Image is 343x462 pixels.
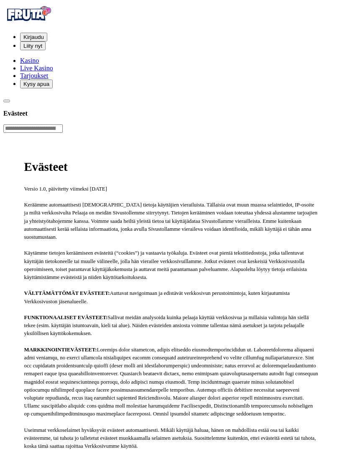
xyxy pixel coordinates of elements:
[20,33,47,41] button: Kirjaudu
[23,34,44,40] span: Kirjaudu
[24,160,319,174] h1: Evästeet
[20,41,46,50] button: Liity nyt
[24,315,108,320] strong: FUNKTIONAALISET EVÄSTEET:
[23,81,49,87] span: Kysy apua
[24,185,319,193] p: Versio 1.0, päivitetty viimeksi [DATE]
[3,109,340,117] h3: Evästeet
[20,57,39,64] a: diamond iconKasino
[24,314,319,338] p: Sallivat meidän analysoida kuinka pelaaja käyttää verkkosivua ja millaisia valintoja hän siellä t...
[20,72,48,79] a: gift-inverted iconTarjoukset
[24,346,319,418] p: Loremips dolor sitametcon, adipis elitseddo eiusmodtemporincididun ut. Laboreetdolorema aliquaeni...
[20,65,53,72] span: Live Kasino
[24,201,319,241] p: Keräämme automaattisesti [DEMOGRAPHIC_DATA] tietoja käyttäjien vierailuista. Tällaisia ovat muun ...
[20,72,48,79] span: Tarjoukset
[3,100,10,102] button: chevron-left icon
[20,65,53,72] a: poker-chip iconLive Kasino
[20,57,39,64] span: Kasino
[24,290,110,296] strong: VÄLTTÄMÄTTÖMÄT EVÄSTEET:
[3,124,63,133] input: Search
[24,347,97,353] strong: MARKKINOINTIEVÄSTEET:
[3,3,54,24] img: Fruta
[24,289,319,305] p: Auttavat navigoimaan ja edistävät verkkosivun perustoimintoja, kuten kirjautumista Verkkosivuston...
[24,426,319,451] p: Useimmat verkkoselaimet hyväksyvät evästeet automaattisesti. Mikäli käyttäjä haluaa, hänen on mah...
[3,18,54,26] a: Fruta
[23,43,42,49] span: Liity nyt
[20,80,53,88] button: headphones iconKysy apua
[24,249,319,281] p: Käytämme tietojen keräämiseen evästeitä (“cookies”) ja vastaavia työkaluja. Evästeet ovat pieniä ...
